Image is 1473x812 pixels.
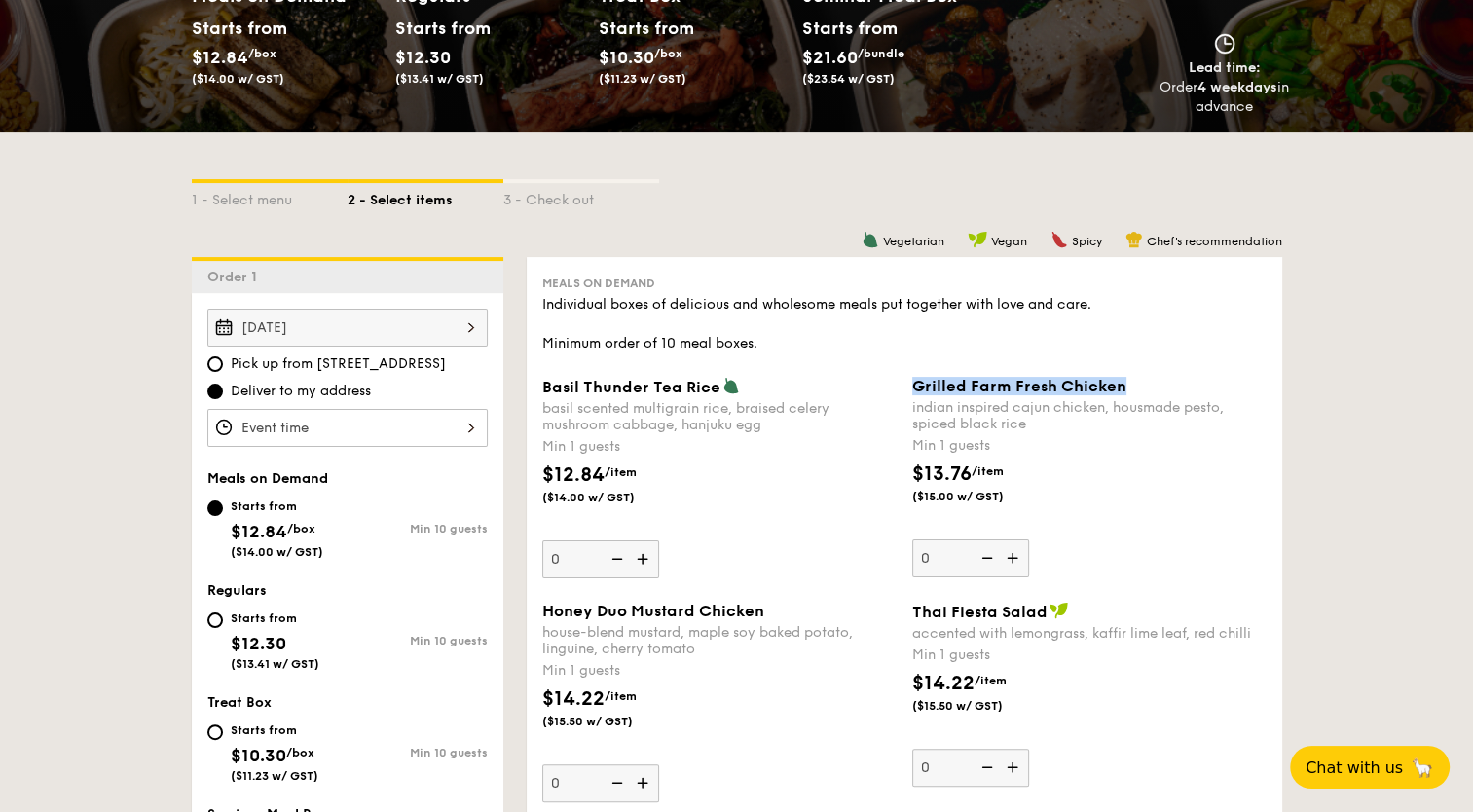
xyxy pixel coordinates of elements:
span: Honey Duo Mustard Chicken [542,602,764,620]
div: Starts from [231,610,319,626]
div: Min 10 guests [348,746,488,759]
span: Regulars [207,582,267,599]
span: /item [972,464,1004,478]
div: house-blend mustard, maple soy baked potato, linguine, cherry tomato [542,624,897,657]
span: $12.84 [231,521,287,542]
span: $12.84 [542,463,605,487]
img: icon-reduce.1d2dbef1.svg [601,540,630,577]
span: $14.22 [912,672,975,695]
span: Thai Fiesta Salad [912,603,1048,621]
span: Meals on Demand [542,277,655,290]
div: Starts from [192,14,278,43]
span: /box [286,746,314,759]
input: Starts from$10.30/box($11.23 w/ GST)Min 10 guests [207,724,223,740]
img: icon-reduce.1d2dbef1.svg [601,764,630,801]
img: icon-reduce.1d2dbef1.svg [971,539,1000,576]
span: ($13.41 w/ GST) [231,657,319,671]
span: /item [975,674,1007,687]
input: Basil Thunder Tea Ricebasil scented multigrain rice, braised celery mushroom cabbage, hanjuku egg... [542,540,659,578]
div: 1 - Select menu [192,183,348,210]
input: Starts from$12.30($13.41 w/ GST)Min 10 guests [207,612,223,628]
span: Vegan [991,235,1027,248]
img: icon-chef-hat.a58ddaea.svg [1125,231,1143,248]
div: Min 1 guests [542,437,897,457]
div: accented with lemongrass, kaffir lime leaf, red chilli [912,625,1267,642]
span: Meals on Demand [207,470,328,487]
span: Vegetarian [883,235,944,248]
img: icon-vegetarian.fe4039eb.svg [722,377,740,394]
strong: 4 weekdays [1197,79,1277,95]
div: Min 1 guests [912,646,1267,665]
div: indian inspired cajun chicken, housmade pesto, spiced black rice [912,399,1267,432]
span: ($23.54 w/ GST) [802,72,895,86]
span: $13.76 [912,462,972,486]
span: Chef's recommendation [1147,235,1282,248]
span: /box [654,47,682,60]
img: icon-add.58712e84.svg [1000,749,1029,786]
img: icon-add.58712e84.svg [630,764,659,801]
span: /box [287,522,315,535]
div: 3 - Check out [503,183,659,210]
span: ($14.00 w/ GST) [231,545,323,559]
div: Min 10 guests [348,522,488,535]
span: ($13.41 w/ GST) [395,72,484,86]
span: Grilled Farm Fresh Chicken [912,377,1126,395]
img: icon-vegetarian.fe4039eb.svg [862,231,879,248]
span: Deliver to my address [231,382,371,401]
span: ($14.00 w/ GST) [542,490,675,505]
img: icon-clock.2db775ea.svg [1210,33,1239,55]
input: Pick up from [STREET_ADDRESS] [207,356,223,372]
span: Treat Box [207,694,272,711]
span: Chat with us [1306,758,1403,777]
span: Lead time: [1189,59,1261,76]
div: Order in advance [1160,78,1290,117]
span: $12.30 [395,47,451,68]
div: Individual boxes of delicious and wholesome meals put together with love and care. Minimum order ... [542,295,1267,353]
span: /item [605,689,637,703]
span: 🦙 [1411,757,1434,779]
div: Min 1 guests [542,661,897,681]
div: Min 1 guests [912,436,1267,456]
img: icon-reduce.1d2dbef1.svg [971,749,1000,786]
div: Starts from [802,14,897,43]
span: ($15.50 w/ GST) [542,714,675,729]
div: Starts from [231,498,323,514]
span: /item [605,465,637,479]
img: icon-vegan.f8ff3823.svg [1050,602,1069,619]
img: icon-vegan.f8ff3823.svg [968,231,987,248]
span: ($15.50 w/ GST) [912,698,1045,714]
input: Event time [207,409,488,447]
img: icon-spicy.37a8142b.svg [1050,231,1068,248]
input: Starts from$12.84/box($14.00 w/ GST)Min 10 guests [207,500,223,516]
input: Honey Duo Mustard Chickenhouse-blend mustard, maple soy baked potato, linguine, cherry tomatoMin ... [542,764,659,802]
div: Min 10 guests [348,634,488,647]
span: ($11.23 w/ GST) [599,72,686,86]
span: Spicy [1072,235,1102,248]
span: $14.22 [542,687,605,711]
span: /bundle [858,47,904,60]
span: ($14.00 w/ GST) [192,72,284,86]
div: basil scented multigrain rice, braised celery mushroom cabbage, hanjuku egg [542,400,897,433]
span: ($15.00 w/ GST) [912,489,1045,504]
span: $21.60 [802,47,858,68]
img: icon-add.58712e84.svg [630,540,659,577]
button: Chat with us🦙 [1290,746,1450,789]
span: Order 1 [207,269,265,285]
input: Grilled Farm Fresh Chickenindian inspired cajun chicken, housmade pesto, spiced black riceMin 1 g... [912,539,1029,577]
span: $12.30 [231,633,286,654]
div: Starts from [395,14,482,43]
span: Basil Thunder Tea Rice [542,378,720,396]
span: $10.30 [231,745,286,766]
div: Starts from [599,14,685,43]
input: Deliver to my address [207,384,223,399]
div: 2 - Select items [348,183,503,210]
input: Event date [207,309,488,347]
img: icon-add.58712e84.svg [1000,539,1029,576]
span: $10.30 [599,47,654,68]
span: Pick up from [STREET_ADDRESS] [231,354,446,374]
span: ($11.23 w/ GST) [231,769,318,783]
div: Starts from [231,722,318,738]
span: /box [248,47,276,60]
span: $12.84 [192,47,248,68]
input: Thai Fiesta Saladaccented with lemongrass, kaffir lime leaf, red chilliMin 1 guests$14.22/item($1... [912,749,1029,787]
